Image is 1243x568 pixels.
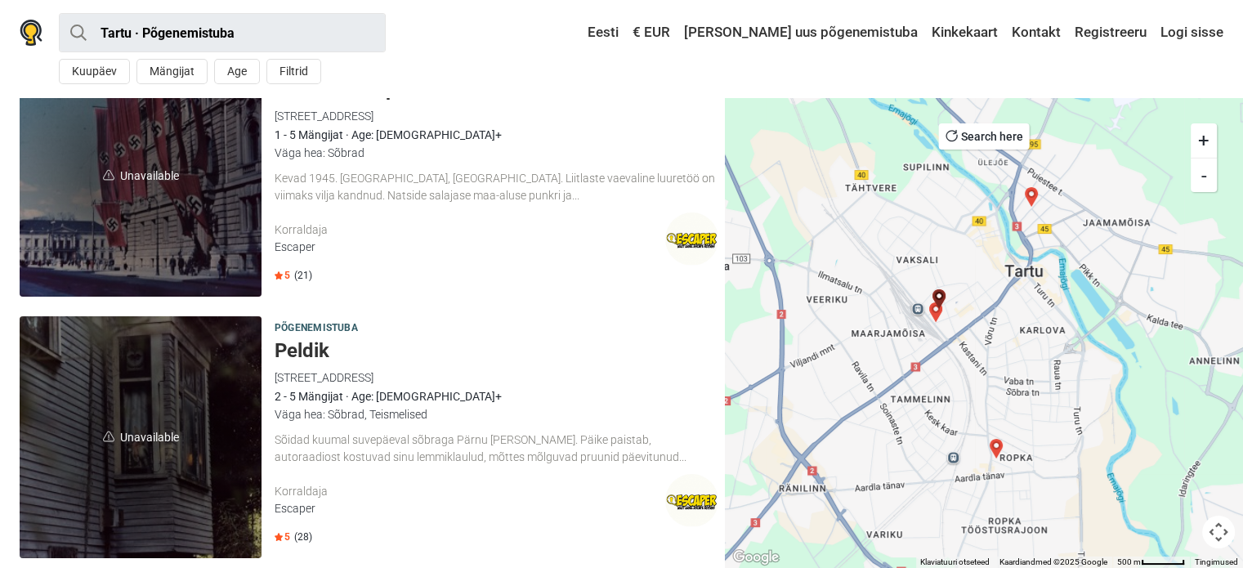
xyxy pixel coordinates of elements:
[729,547,783,568] img: Google
[1191,158,1217,192] button: -
[1117,557,1141,566] span: 500 m
[275,405,718,423] div: Väga hea: Sõbrad, Teismelised
[928,18,1002,47] a: Kinkekaart
[20,20,42,46] img: Nowescape logo
[980,432,1013,465] div: Safecracker
[20,316,262,558] a: unavailableUnavailable Peldik
[939,123,1030,150] button: Search here
[266,59,321,84] button: Filtrid
[572,18,623,47] a: Eesti
[20,316,262,558] span: Unavailable
[275,533,283,541] img: Star
[275,126,718,144] div: 1 - 5 Mängijat · Age: [DEMOGRAPHIC_DATA]+
[275,500,665,517] div: Escaper
[1195,557,1238,566] a: Tingimused (avaneb uuel vahekaardil)
[1156,18,1223,47] a: Logi sisse
[923,283,955,315] div: Natside Salapunker
[1071,18,1151,47] a: Registreeru
[1015,181,1048,213] div: Hullumeelse pärand
[275,320,358,338] span: Põgenemistuba
[136,59,208,84] button: Mängijat
[275,432,718,466] div: Sõidad kuumal suvepäeval sõbraga Pärnu [PERSON_NAME]. Päike paistab, autoraadiost kostuvad sinu l...
[275,269,290,282] span: 5
[1008,18,1065,47] a: Kontakt
[294,530,312,543] span: (28)
[919,296,952,329] div: Saag
[665,212,718,266] img: Escaper
[275,369,718,387] div: [STREET_ADDRESS]
[275,107,718,125] div: [STREET_ADDRESS]
[20,55,262,297] span: Unavailable
[999,557,1107,566] span: Kaardiandmed ©2025 Google
[275,170,718,204] div: Kevad 1945. [GEOGRAPHIC_DATA], [GEOGRAPHIC_DATA]. Liitlaste vaevaline luuretöö on viimaks vilja k...
[275,530,290,543] span: 5
[628,18,674,47] a: € EUR
[275,239,665,256] div: Escaper
[275,271,283,280] img: Star
[1202,516,1235,548] button: Kaardikaamera juhtnupud
[680,18,922,47] a: [PERSON_NAME] uus põgenemistuba
[59,13,386,52] input: proovi “Tallinn”
[294,269,312,282] span: (21)
[20,55,262,297] a: unavailableUnavailable Natside Salapunker
[275,144,718,162] div: Väga hea: Sõbrad
[214,59,260,84] button: Age
[275,339,718,363] h5: Peldik
[920,557,990,568] button: Klaviatuuri otseteed
[275,221,665,239] div: Korraldaja
[103,169,114,181] img: unavailable
[59,59,130,84] button: Kuupäev
[665,474,718,527] img: Escaper
[576,27,588,38] img: Eesti
[1112,557,1190,568] button: Kaardi mõõtkava: 500 m 50 piksli kohta
[1191,123,1217,158] button: +
[729,547,783,568] a: Google Mapsis selle piirkonna avamine (avaneb uues aknas)
[103,431,114,442] img: unavailable
[275,483,665,500] div: Korraldaja
[275,387,718,405] div: 2 - 5 Mängijat · Age: [DEMOGRAPHIC_DATA]+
